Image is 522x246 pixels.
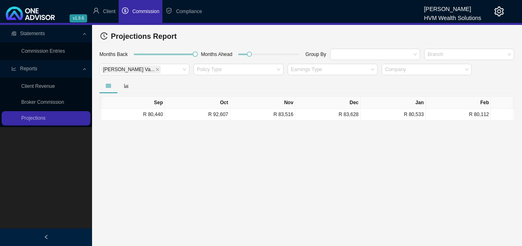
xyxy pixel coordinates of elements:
[93,7,99,14] span: user
[165,109,230,121] td: R 92,607
[100,109,165,121] td: R 80,440
[230,97,295,109] th: Nov
[21,48,65,54] a: Commission Entries
[166,7,172,14] span: safety
[132,9,159,14] span: Commission
[21,115,45,121] a: Projections
[100,97,165,109] th: Sep
[426,97,491,109] th: Feb
[103,66,155,73] span: [PERSON_NAME] Va...
[21,83,55,89] a: Client Revenue
[44,235,49,239] span: left
[20,31,45,36] span: Statements
[11,31,16,36] span: reconciliation
[20,66,37,72] span: Reports
[230,109,295,121] td: R 83,516
[155,67,160,72] span: close
[361,97,426,109] th: Jan
[6,7,55,20] img: 2df55531c6924b55f21c4cf5d4484680-logo-light.svg
[199,50,234,62] div: Months Ahead
[424,11,481,20] div: HVM Wealth Solutions
[97,50,130,62] div: Months Back
[124,83,129,88] span: bar-chart
[176,9,202,14] span: Compliance
[70,14,87,22] span: v1.9.6
[165,97,230,109] th: Oct
[101,65,161,74] span: Renier Van Rooyen
[106,83,111,88] span: table
[21,99,64,105] a: Broker Commission
[424,2,481,11] div: [PERSON_NAME]
[295,109,360,121] td: R 83,628
[122,7,128,14] span: dollar
[295,97,360,109] th: Dec
[111,32,177,40] span: Projections Report
[103,9,116,14] span: Client
[100,32,108,40] span: history
[304,50,328,62] div: Group By
[11,66,16,71] span: line-chart
[426,109,491,121] td: R 80,112
[361,109,426,121] td: R 80,533
[494,7,504,16] span: setting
